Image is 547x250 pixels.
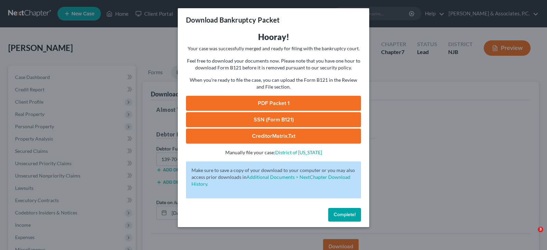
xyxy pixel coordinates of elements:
[186,96,361,111] a: PDF Packet 1
[186,31,361,42] h3: Hooray!
[186,149,361,156] p: Manually file your case:
[191,174,350,187] a: Additional Documents > NextChapter Download History.
[186,45,361,52] p: Your case was successfully merged and ready for filing with the bankruptcy court.
[186,112,361,127] a: SSN (Form B121)
[275,149,322,155] a: District of [US_STATE]
[186,129,361,144] a: CreditorMatrix.txt
[328,208,361,222] button: Complete!
[334,212,356,218] span: Complete!
[191,167,356,187] p: Make sure to save a copy of your download to your computer or you may also access prior downloads in
[186,57,361,71] p: Feel free to download your documents now. Please note that you have one hour to download Form B12...
[524,227,540,243] iframe: Intercom live chat
[186,15,280,25] h3: Download Bankruptcy Packet
[538,227,543,232] span: 3
[186,77,361,90] p: When you're ready to file the case, you can upload the Form B121 in the Review and File section.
